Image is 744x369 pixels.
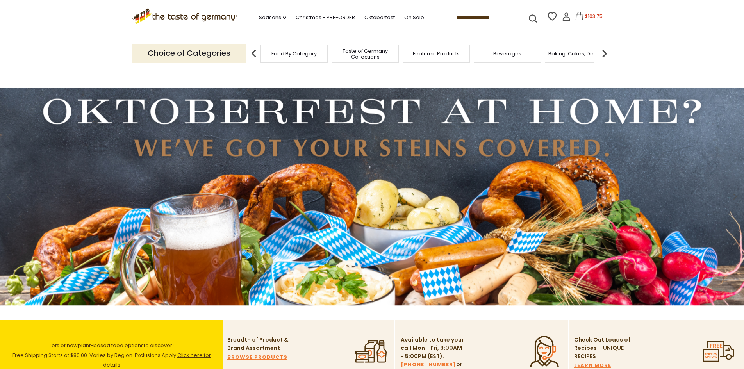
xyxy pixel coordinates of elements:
a: plant-based food options [78,342,144,349]
a: Beverages [493,51,521,57]
a: Taste of Germany Collections [334,48,396,60]
p: Check Out Loads of Recipes – UNIQUE RECIPES [574,336,631,360]
a: Oktoberfest [364,13,395,22]
p: Breadth of Product & Brand Assortment [227,336,292,352]
a: BROWSE PRODUCTS [227,353,287,362]
img: next arrow [597,46,612,61]
p: Choice of Categories [132,44,246,63]
a: Food By Category [271,51,317,57]
a: Featured Products [413,51,460,57]
a: Seasons [259,13,286,22]
a: [PHONE_NUMBER] [401,360,456,369]
span: $103.75 [585,13,603,20]
span: Lots of new to discover! Free Shipping Starts at $80.00. Varies by Region. Exclusions Apply. [12,342,211,369]
a: On Sale [404,13,424,22]
a: Baking, Cakes, Desserts [548,51,609,57]
a: Christmas - PRE-ORDER [296,13,355,22]
button: $103.75 [572,12,605,23]
img: previous arrow [246,46,262,61]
